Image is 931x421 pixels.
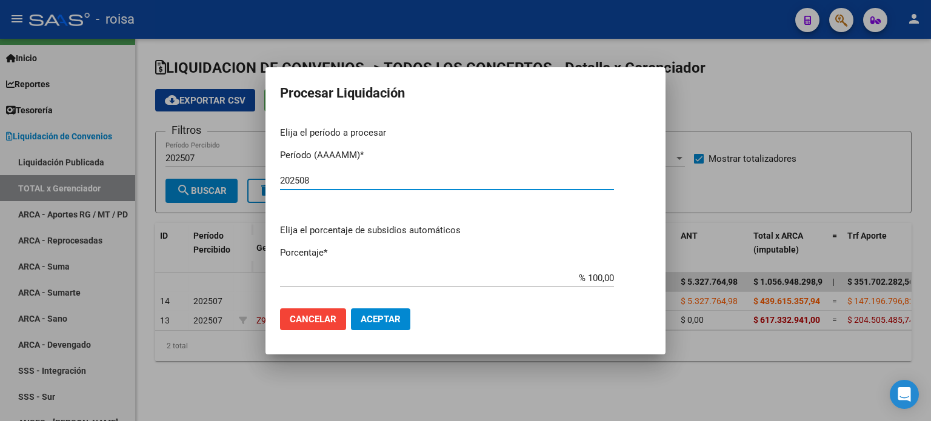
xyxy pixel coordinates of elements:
span: Aceptar [361,314,401,325]
p: Período (AAAAMM) [280,148,651,162]
h2: Procesar Liquidación [280,82,651,105]
div: Open Intercom Messenger [890,380,919,409]
p: Porcentaje [280,246,651,260]
p: Elija el período a procesar [280,126,651,140]
p: Elija el porcentaje de subsidios automáticos [280,224,651,237]
span: Cancelar [290,314,336,325]
button: Aceptar [351,308,410,330]
button: Cancelar [280,308,346,330]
